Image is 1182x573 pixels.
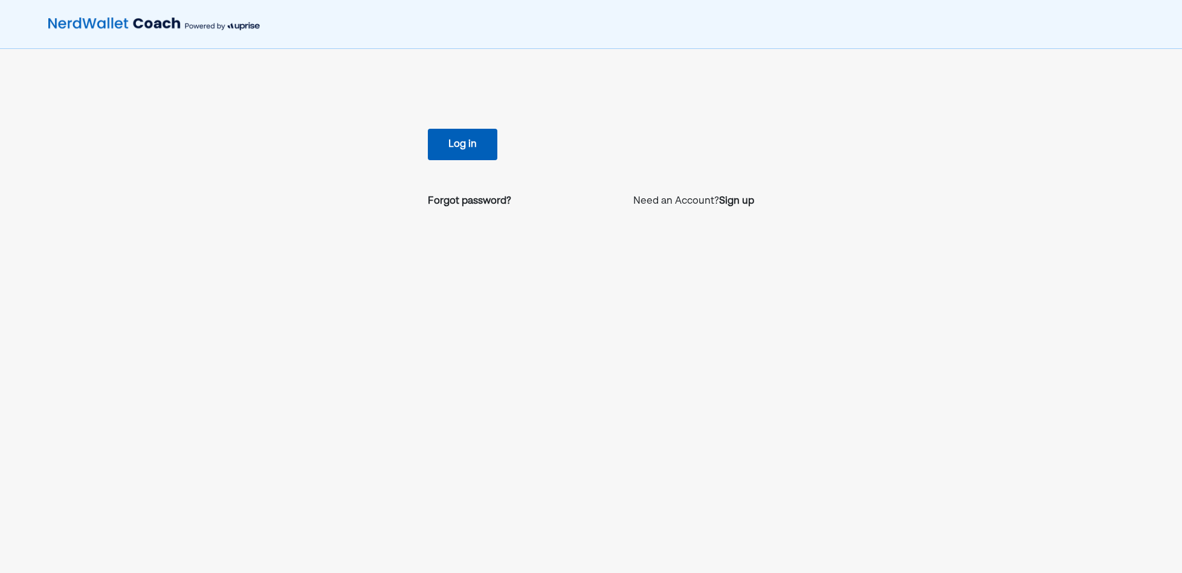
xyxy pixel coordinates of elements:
[719,194,754,209] a: Sign up
[428,194,511,209] a: Forgot password?
[428,129,497,160] button: Log in
[633,194,754,209] p: Need an Account?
